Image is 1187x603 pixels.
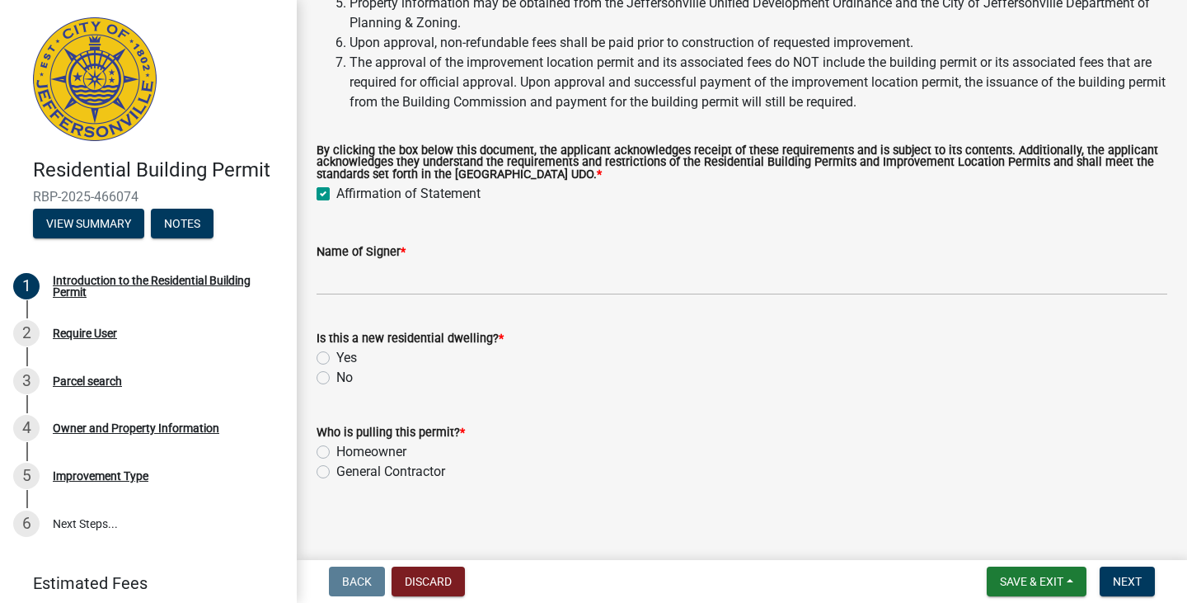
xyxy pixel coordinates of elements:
[53,375,122,387] div: Parcel search
[13,463,40,489] div: 5
[53,470,148,482] div: Improvement Type
[33,189,264,205] span: RBP-2025-466074
[33,158,284,182] h4: Residential Building Permit
[336,184,481,204] label: Affirmation of Statement
[33,17,157,141] img: City of Jeffersonville, Indiana
[336,348,357,368] label: Yes
[1100,567,1155,596] button: Next
[13,511,40,537] div: 6
[317,145,1167,181] label: By clicking the box below this document, the applicant acknowledges receipt of these requirements...
[151,218,213,231] wm-modal-confirm: Notes
[392,567,465,596] button: Discard
[350,33,1167,53] li: Upon approval, non-refundable fees shall be paid prior to construction of requested improvement.
[329,567,385,596] button: Back
[350,53,1167,112] li: The approval of the improvement location permit and its associated fees do NOT include the buildi...
[13,273,40,299] div: 1
[33,218,144,231] wm-modal-confirm: Summary
[336,462,445,482] label: General Contractor
[336,442,406,462] label: Homeowner
[13,567,270,600] a: Estimated Fees
[317,427,465,439] label: Who is pulling this permit?
[317,247,406,258] label: Name of Signer
[53,422,219,434] div: Owner and Property Information
[33,209,144,238] button: View Summary
[1113,575,1142,588] span: Next
[53,275,270,298] div: Introduction to the Residential Building Permit
[13,320,40,346] div: 2
[342,575,372,588] span: Back
[53,327,117,339] div: Require User
[987,567,1086,596] button: Save & Exit
[336,368,353,388] label: No
[13,415,40,441] div: 4
[317,333,504,345] label: Is this a new residential dwelling?
[151,209,213,238] button: Notes
[1000,575,1063,588] span: Save & Exit
[13,368,40,394] div: 3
